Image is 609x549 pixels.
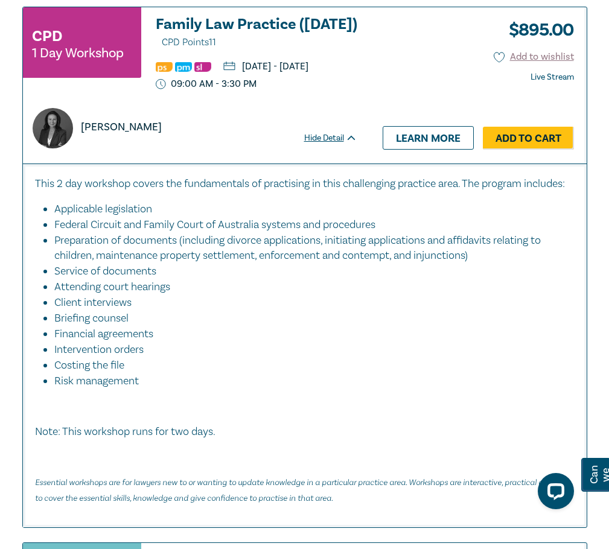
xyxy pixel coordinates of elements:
img: Practice Management & Business Skills [175,62,192,72]
button: Add to wishlist [494,50,574,64]
span: CPD Points 11 [162,36,216,48]
p: [PERSON_NAME] [81,119,162,135]
div: Hide Detail [304,132,371,144]
iframe: LiveChat chat widget [528,468,579,519]
h3: CPD [32,25,62,47]
h3: $ 895.00 [500,16,574,44]
p: Note: This workshop runs for two days. [35,424,575,440]
li: Client interviews [54,295,563,311]
li: Federal Circuit and Family Court of Australia systems and procedures [54,217,563,233]
small: 1 Day Workshop [32,47,124,59]
h3: Family Law Practice ([DATE]) [156,16,357,51]
li: Briefing counsel [54,311,563,326]
li: Attending court hearings [54,279,563,295]
p: This 2 day workshop covers the fundamentals of practising in this challenging practice area. The ... [35,176,575,192]
li: Service of documents [54,264,563,279]
img: Professional Skills [156,62,173,72]
a: Add to Cart [483,127,574,150]
p: 09:00 AM - 3:30 PM [156,78,257,90]
img: Substantive Law [194,62,211,72]
p: [DATE] - [DATE] [223,62,308,71]
em: Essential workshops are for lawyers new to or wanting to update knowledge in a particular practic... [35,477,569,503]
a: Learn more [383,126,474,149]
strong: Live Stream [531,72,574,83]
li: Risk management [54,373,575,389]
li: Financial agreements [54,326,563,342]
li: Preparation of documents (including divorce applications, initiating applications and affidavits ... [54,233,563,264]
img: https://s3.ap-southeast-2.amazonaws.com/leo-cussen-store-production-content/Contacts/PANAYIOTA%20... [33,108,73,148]
li: Intervention orders [54,342,563,358]
a: Family Law Practice ([DATE]) CPD Points11 [156,16,357,51]
li: Applicable legislation [54,202,563,217]
li: Costing the file [54,358,563,373]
